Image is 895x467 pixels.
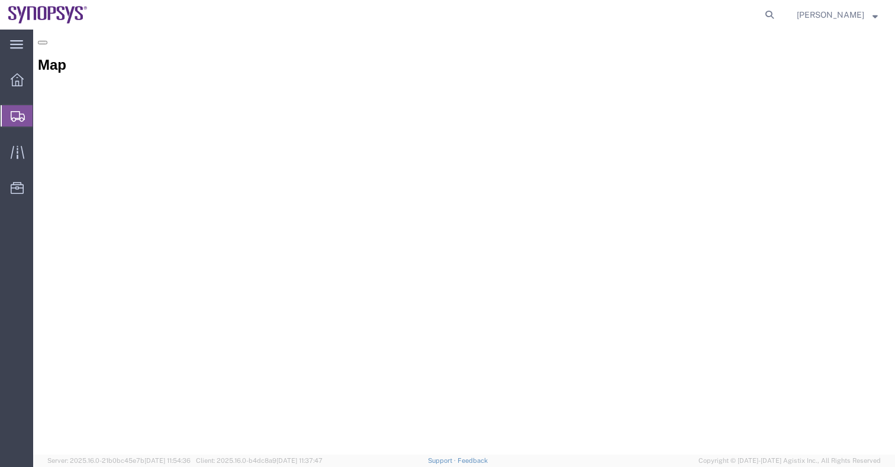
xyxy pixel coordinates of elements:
img: logo [8,6,88,24]
a: Feedback [458,457,488,464]
span: [DATE] 11:37:47 [276,457,323,464]
a: Support [428,457,458,464]
span: Copyright © [DATE]-[DATE] Agistix Inc., All Rights Reserved [698,456,881,466]
button: [PERSON_NAME] [796,8,878,22]
span: Server: 2025.16.0-21b0bc45e7b [47,457,191,464]
iframe: FS Legacy Container [33,30,895,455]
span: Jerry Domalanta [797,8,864,21]
span: [DATE] 11:54:36 [144,457,191,464]
span: Client: 2025.16.0-b4dc8a9 [196,457,323,464]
